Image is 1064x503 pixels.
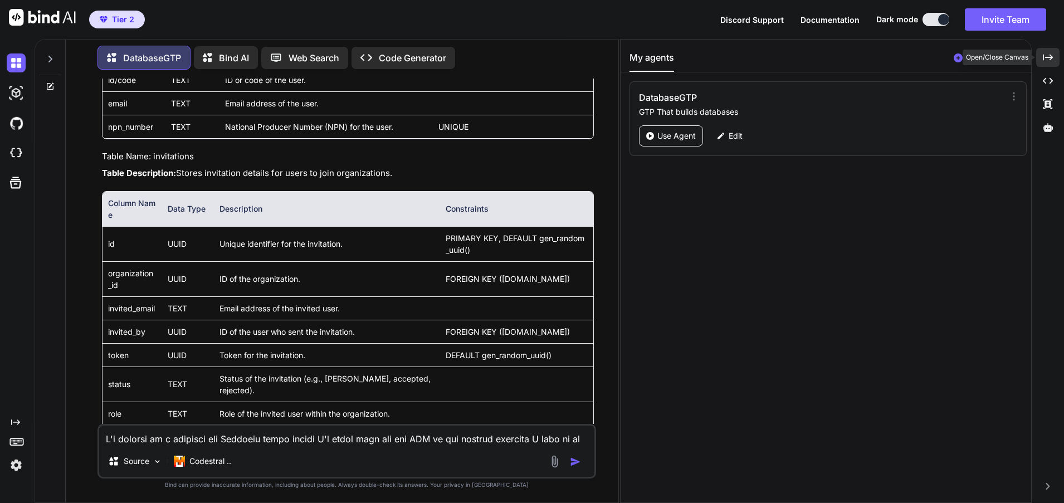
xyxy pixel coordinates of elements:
strong: Table Description: [102,168,176,178]
td: DEFAULT gen_random_uuid() [440,343,593,367]
button: Documentation [801,14,860,26]
p: Bind AI [219,51,249,65]
img: darkChat [7,53,26,72]
td: invited_email [103,296,162,320]
h3: DatabaseGTP [639,91,892,104]
p: Codestral .. [189,456,231,467]
button: premiumTier 2 [89,11,145,28]
td: ID of the user who sent the invitation. [214,320,440,343]
span: Dark mode [876,14,918,25]
td: Token for the invitation. [214,343,440,367]
p: Stores invitation details for users to join organizations. [102,167,594,180]
td: Unique identifier for the invitation. [214,226,440,261]
span: Documentation [801,15,860,25]
td: npn_number [103,115,166,138]
td: ID or code of the user. [219,68,433,91]
td: UUID [162,320,214,343]
td: FOREIGN KEY ([DOMAIN_NAME]) [440,320,593,343]
img: premium [100,16,108,23]
div: Open/Close Canvas [963,50,1032,65]
img: cloudideIcon [7,144,26,163]
img: Pick Models [153,457,162,466]
td: id [103,226,162,261]
td: ID of the organization. [214,261,440,296]
td: Email address of the invited user. [214,296,440,320]
td: UNIQUE [433,115,593,138]
td: token [103,343,162,367]
th: Description [214,192,440,227]
img: githubDark [7,114,26,133]
td: PRIMARY KEY, DEFAULT gen_random_uuid() [440,226,593,261]
button: Invite Team [965,8,1046,31]
td: FOREIGN KEY ([DOMAIN_NAME]) [440,261,593,296]
img: settings [7,456,26,475]
img: attachment [548,455,561,468]
th: Column Name [103,192,162,227]
img: Bind AI [9,9,76,26]
td: TEXT [165,68,219,91]
td: Email address of the user. [219,91,433,115]
p: Edit [729,130,743,141]
p: DatabaseGTP [123,51,181,65]
img: icon [570,456,581,467]
p: Web Search [289,51,339,65]
img: darkAi-studio [7,84,26,102]
td: TEXT [162,296,214,320]
td: UUID [162,343,214,367]
td: UUID [162,261,214,296]
button: My agents [629,51,674,72]
span: Tier 2 [112,14,134,25]
span: Discord Support [720,15,784,25]
p: Use Agent [657,130,696,141]
td: National Producer Number (NPN) for the user. [219,115,433,138]
td: id/code [103,68,166,91]
td: Status of the invitation (e.g., [PERSON_NAME], accepted, rejected). [214,367,440,402]
p: Source [124,456,149,467]
p: GTP That builds databases [639,106,1000,118]
td: invited_by [103,320,162,343]
p: Bind can provide inaccurate information, including about people. Always double-check its answers.... [97,481,596,489]
td: role [103,402,162,425]
button: Discord Support [720,14,784,26]
td: organization_id [103,261,162,296]
th: Constraints [440,192,593,227]
p: Code Generator [379,51,446,65]
td: Role of the invited user within the organization. [214,402,440,425]
td: TEXT [162,367,214,402]
td: TEXT [165,115,219,138]
td: status [103,367,162,402]
td: UUID [162,226,214,261]
th: Data Type [162,192,214,227]
img: Codestral 25.01 [174,456,185,467]
td: TEXT [165,91,219,115]
td: email [103,91,166,115]
h4: Table Name: invitations [102,150,594,163]
td: TEXT [162,402,214,425]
